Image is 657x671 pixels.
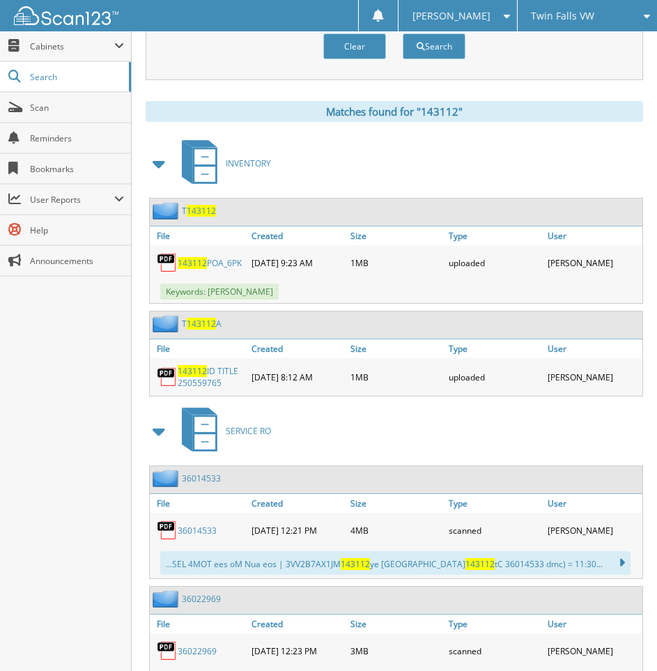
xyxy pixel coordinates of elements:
[544,226,642,245] a: User
[153,202,182,219] img: folder2.png
[178,525,217,537] a: 36014533
[30,132,124,144] span: Reminders
[30,194,114,206] span: User Reports
[182,318,222,330] a: T143112A
[226,425,271,437] span: SERVICE RO
[445,615,543,633] a: Type
[150,615,248,633] a: File
[157,520,178,541] img: PDF.png
[248,615,346,633] a: Created
[445,249,543,277] div: uploaded
[178,257,207,269] span: 143112
[248,494,346,513] a: Created
[153,590,182,608] img: folder2.png
[30,40,114,52] span: Cabinets
[248,637,346,665] div: [DATE] 12:23 PM
[347,249,445,277] div: 1MB
[347,637,445,665] div: 3MB
[157,367,178,387] img: PDF.png
[341,558,370,570] span: 143112
[445,637,543,665] div: scanned
[445,339,543,358] a: Type
[465,558,495,570] span: 143112
[153,470,182,487] img: folder2.png
[445,516,543,544] div: scanned
[248,249,346,277] div: [DATE] 9:23 AM
[412,12,490,20] span: [PERSON_NAME]
[173,136,271,191] a: INVENTORY
[445,226,543,245] a: Type
[30,163,124,175] span: Bookmarks
[403,33,465,59] button: Search
[347,494,445,513] a: Size
[347,339,445,358] a: Size
[544,516,642,544] div: [PERSON_NAME]
[30,255,124,267] span: Announcements
[347,615,445,633] a: Size
[544,494,642,513] a: User
[30,224,124,236] span: Help
[160,284,279,300] span: Keywords: [PERSON_NAME]
[173,403,271,458] a: SERVICE RO
[150,226,248,245] a: File
[146,101,643,122] div: Matches found for "143112"
[150,339,248,358] a: File
[182,593,221,605] a: 36022969
[187,318,216,330] span: 143112
[248,362,346,392] div: [DATE] 8:12 AM
[160,551,631,575] div: ...SEL 4MOT ees oM Nua eos | 3VV2B7AX1JM ye [GEOGRAPHIC_DATA] tC 36014533 dmc) = 11:30...
[14,6,118,25] img: scan123-logo-white.svg
[150,494,248,513] a: File
[544,362,642,392] div: [PERSON_NAME]
[30,102,124,114] span: Scan
[248,339,346,358] a: Created
[226,157,271,169] span: INVENTORY
[187,205,216,217] span: 143112
[445,362,543,392] div: uploaded
[347,226,445,245] a: Size
[248,226,346,245] a: Created
[544,339,642,358] a: User
[178,645,217,657] a: 36022969
[178,257,242,269] a: 143112POA_6PK
[248,516,346,544] div: [DATE] 12:21 PM
[544,249,642,277] div: [PERSON_NAME]
[544,615,642,633] a: User
[445,494,543,513] a: Type
[157,252,178,273] img: PDF.png
[182,205,216,217] a: T143112
[531,12,594,20] span: Twin Falls VW
[323,33,386,59] button: Clear
[153,315,182,332] img: folder2.png
[347,362,445,392] div: 1MB
[178,365,245,389] a: 143112ID TITLE 250559765
[157,640,178,661] img: PDF.png
[178,365,207,377] span: 143112
[347,516,445,544] div: 4MB
[30,71,122,83] span: Search
[182,472,221,484] a: 36014533
[544,637,642,665] div: [PERSON_NAME]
